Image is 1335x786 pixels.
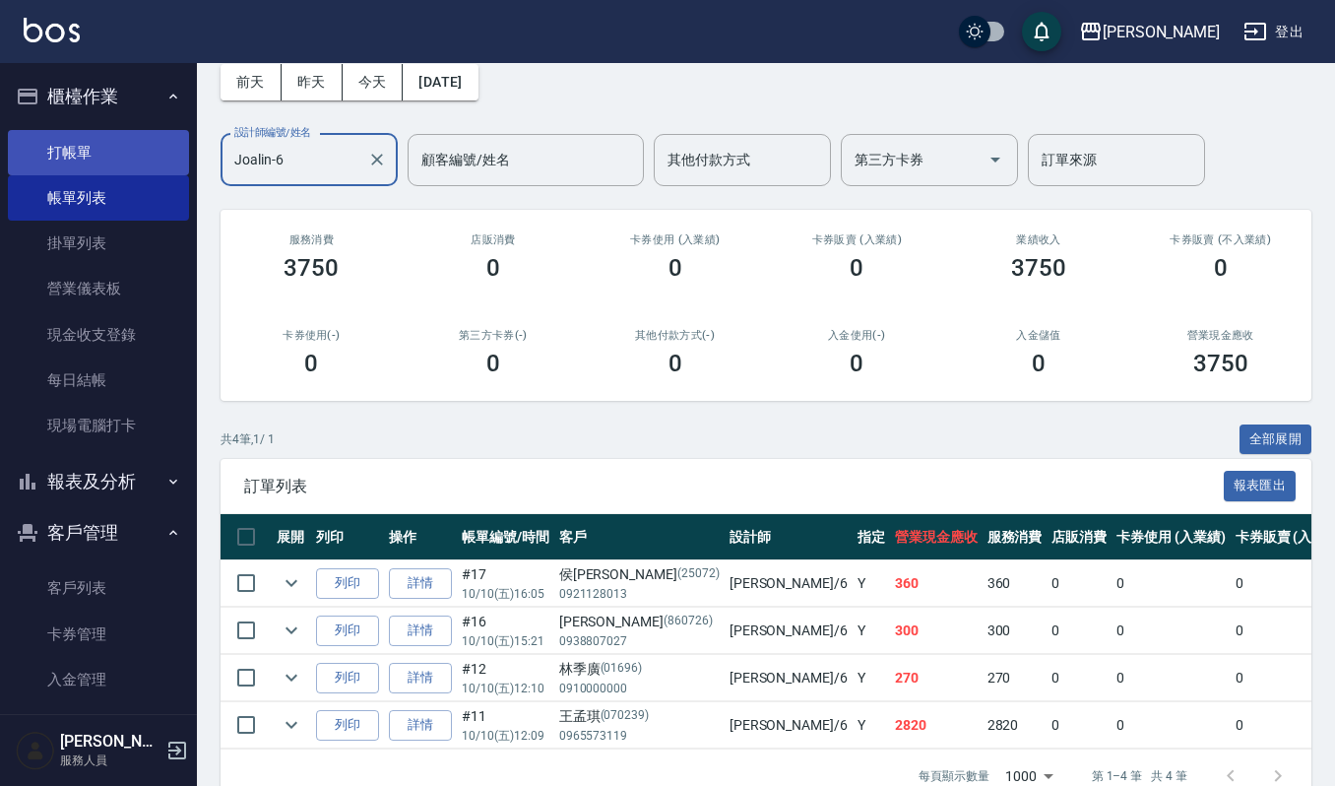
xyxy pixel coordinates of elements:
h2: 卡券販賣 (入業績) [790,233,924,246]
a: 卡券管理 [8,612,189,657]
td: [PERSON_NAME] /6 [725,655,853,701]
h3: 服務消費 [244,233,379,246]
img: Logo [24,18,80,42]
a: 打帳單 [8,130,189,175]
h3: 0 [668,254,682,282]
p: (070239) [601,706,650,727]
button: Clear [363,146,391,173]
td: 0 [1047,655,1112,701]
p: 10/10 (五) 12:09 [462,727,549,745]
button: 昨天 [282,64,343,100]
td: 0 [1112,702,1231,749]
div: 王孟琪 [559,706,720,727]
label: 設計師編號/姓名 [234,125,311,140]
div: 侯[PERSON_NAME] [559,564,720,585]
h5: [PERSON_NAME] [60,732,160,752]
th: 客戶 [554,514,725,560]
td: 2820 [890,702,983,749]
h2: 卡券使用(-) [244,329,379,342]
th: 設計師 [725,514,853,560]
td: 270 [890,655,983,701]
th: 操作 [384,514,457,560]
button: 列印 [316,616,379,646]
td: 300 [983,608,1048,654]
td: 0 [1047,560,1112,607]
h3: 0 [668,350,682,377]
a: 客戶列表 [8,565,189,611]
div: 林季廣 [559,659,720,680]
p: 第 1–4 筆 共 4 筆 [1092,767,1187,785]
th: 列印 [311,514,384,560]
a: 詳情 [389,663,452,693]
button: expand row [277,663,306,692]
td: #17 [457,560,554,607]
td: #16 [457,608,554,654]
h3: 0 [486,350,500,377]
a: 掛單列表 [8,221,189,266]
button: Open [980,144,1011,175]
p: (25072) [677,564,720,585]
h3: 0 [304,350,318,377]
a: 營業儀表板 [8,266,189,311]
button: 列印 [316,710,379,741]
a: 每日結帳 [8,358,189,403]
button: [DATE] [403,64,477,100]
h2: 卡券販賣 (不入業績) [1153,233,1288,246]
td: 0 [1112,608,1231,654]
td: [PERSON_NAME] /6 [725,702,853,749]
h3: 0 [1214,254,1228,282]
a: 詳情 [389,568,452,599]
td: Y [853,560,890,607]
button: 今天 [343,64,404,100]
td: 270 [983,655,1048,701]
button: save [1022,12,1061,51]
p: (860726) [664,612,713,632]
p: 10/10 (五) 16:05 [462,585,549,603]
a: 帳單列表 [8,175,189,221]
h3: 3750 [284,254,339,282]
h3: 0 [486,254,500,282]
p: 0921128013 [559,585,720,603]
img: Person [16,731,55,770]
th: 卡券使用 (入業績) [1112,514,1231,560]
p: 0965573119 [559,727,720,745]
a: 現金收支登錄 [8,312,189,358]
button: 登出 [1236,14,1311,50]
th: 店販消費 [1047,514,1112,560]
button: 列印 [316,568,379,599]
a: 詳情 [389,710,452,741]
a: 詳情 [389,616,452,646]
a: 現場電腦打卡 [8,403,189,448]
a: 報表匯出 [1224,476,1297,494]
h2: 營業現金應收 [1153,329,1288,342]
a: 入金管理 [8,657,189,702]
button: [PERSON_NAME] [1071,12,1228,52]
p: 共 4 筆, 1 / 1 [221,430,275,448]
p: 0938807027 [559,632,720,650]
div: [PERSON_NAME] [559,612,720,632]
td: #12 [457,655,554,701]
span: 訂單列表 [244,477,1224,496]
td: 0 [1047,608,1112,654]
th: 展開 [272,514,311,560]
td: 0 [1112,560,1231,607]
p: 10/10 (五) 15:21 [462,632,549,650]
td: [PERSON_NAME] /6 [725,560,853,607]
button: 列印 [316,663,379,693]
h3: 0 [850,254,863,282]
h2: 第三方卡券(-) [426,329,561,342]
p: 每頁顯示數量 [919,767,989,785]
p: (01696) [601,659,643,680]
h2: 其他付款方式(-) [607,329,742,342]
td: #11 [457,702,554,749]
h3: 3750 [1193,350,1248,377]
h3: 0 [1032,350,1046,377]
td: 0 [1047,702,1112,749]
h2: 卡券使用 (入業績) [607,233,742,246]
p: 服務人員 [60,752,160,769]
h2: 店販消費 [426,233,561,246]
button: expand row [277,568,306,598]
h3: 0 [850,350,863,377]
p: 0910000000 [559,680,720,697]
button: expand row [277,710,306,740]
